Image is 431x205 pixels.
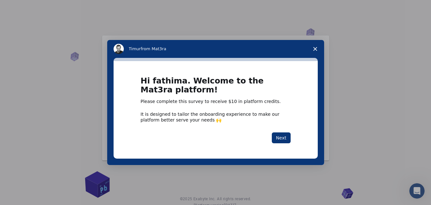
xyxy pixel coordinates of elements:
span: Support [13,4,36,10]
div: Please complete this survey to receive $10 in platform credits. [141,99,291,105]
h1: Hi fathima. Welcome to the Mat3ra platform! [141,76,291,99]
span: from Mat3ra [141,46,166,51]
div: It is designed to tailor the onboarding experience to make our platform better serve your needs 🙌 [141,111,291,123]
span: Close survey [306,40,324,58]
span: Timur [129,46,141,51]
img: Profile image for Timur [114,44,124,54]
button: Next [272,132,291,143]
